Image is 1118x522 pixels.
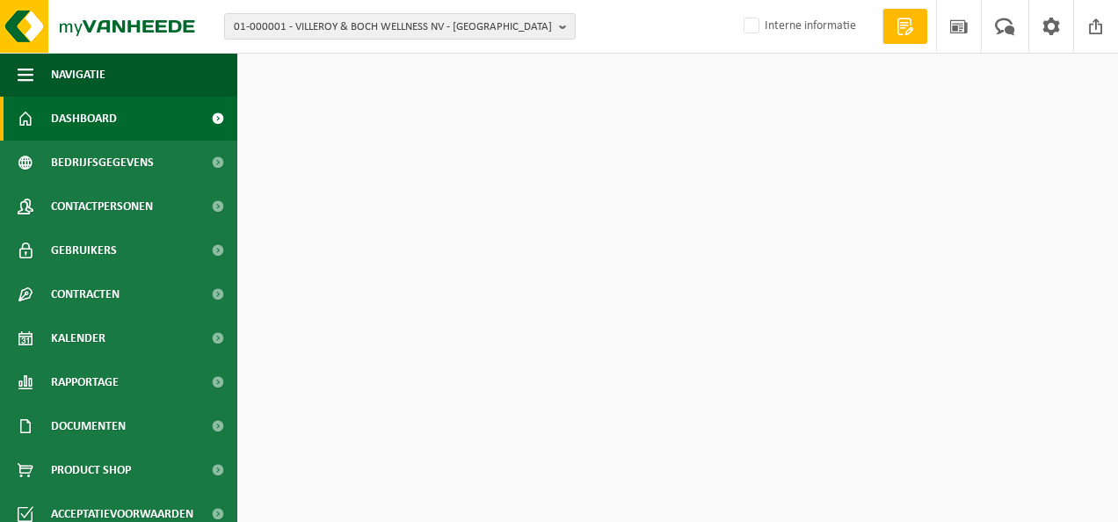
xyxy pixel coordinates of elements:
label: Interne informatie [740,13,856,40]
span: Gebruikers [51,228,117,272]
span: 01-000001 - VILLEROY & BOCH WELLNESS NV - [GEOGRAPHIC_DATA] [234,14,552,40]
span: Contracten [51,272,120,316]
span: Product Shop [51,448,131,492]
span: Bedrijfsgegevens [51,141,154,185]
span: Navigatie [51,53,105,97]
button: 01-000001 - VILLEROY & BOCH WELLNESS NV - [GEOGRAPHIC_DATA] [224,13,576,40]
span: Documenten [51,404,126,448]
span: Kalender [51,316,105,360]
span: Dashboard [51,97,117,141]
span: Rapportage [51,360,119,404]
span: Contactpersonen [51,185,153,228]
